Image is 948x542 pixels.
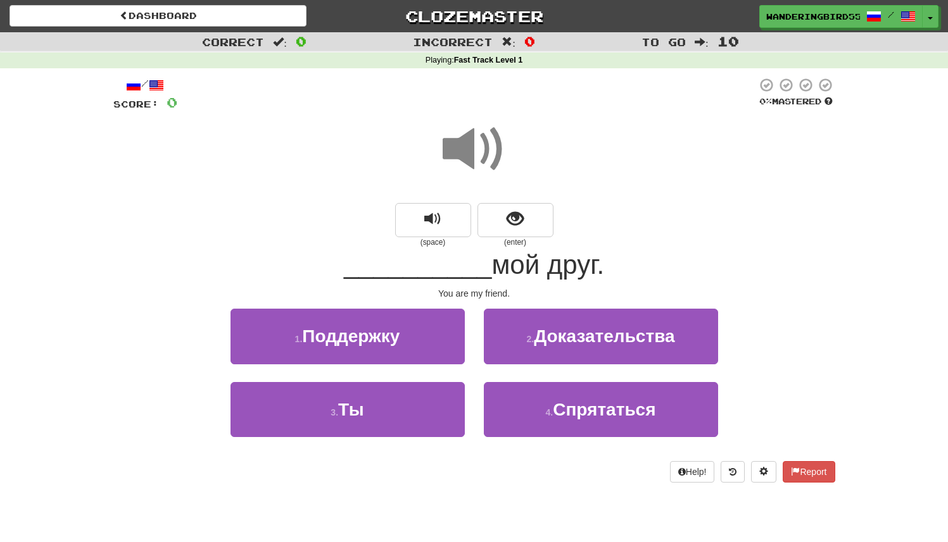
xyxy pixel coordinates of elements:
small: 4 . [545,407,553,417]
span: : [502,37,515,47]
a: Dashboard [9,5,307,27]
span: Correct [202,35,264,48]
span: Incorrect [413,35,493,48]
button: Round history (alt+y) [721,461,745,483]
button: 4.Спрятаться [484,382,718,437]
button: Report [783,461,835,483]
span: мой друг. [491,250,604,280]
span: 0 [167,94,177,110]
span: Спрятаться [553,400,655,419]
small: 3 . [331,407,338,417]
button: 1.Поддержку [231,309,465,364]
strong: Fast Track Level 1 [454,56,523,65]
span: Поддержку [302,326,400,346]
span: 0 [296,34,307,49]
button: 2.Доказательства [484,309,718,364]
span: __________ [344,250,492,280]
small: 2 . [526,334,534,344]
span: 10 [717,34,739,49]
div: You are my friend. [113,287,835,300]
button: 3.Ты [231,382,465,437]
small: (space) [395,237,471,248]
span: : [273,37,287,47]
span: / [888,10,894,19]
span: 0 % [759,96,772,106]
span: Ты [338,400,364,419]
a: Clozemaster [325,5,623,27]
small: (enter) [477,237,553,248]
a: WanderingBird5501 / [759,5,923,28]
div: Mastered [757,96,835,108]
span: 0 [524,34,535,49]
div: / [113,77,177,93]
button: show sentence [477,203,553,237]
span: Score: [113,99,159,109]
small: 1 . [295,334,303,344]
span: Доказательства [534,326,674,346]
span: To go [641,35,686,48]
span: : [695,37,709,47]
button: Help! [670,461,715,483]
span: WanderingBird5501 [766,11,860,22]
button: replay audio [395,203,471,237]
